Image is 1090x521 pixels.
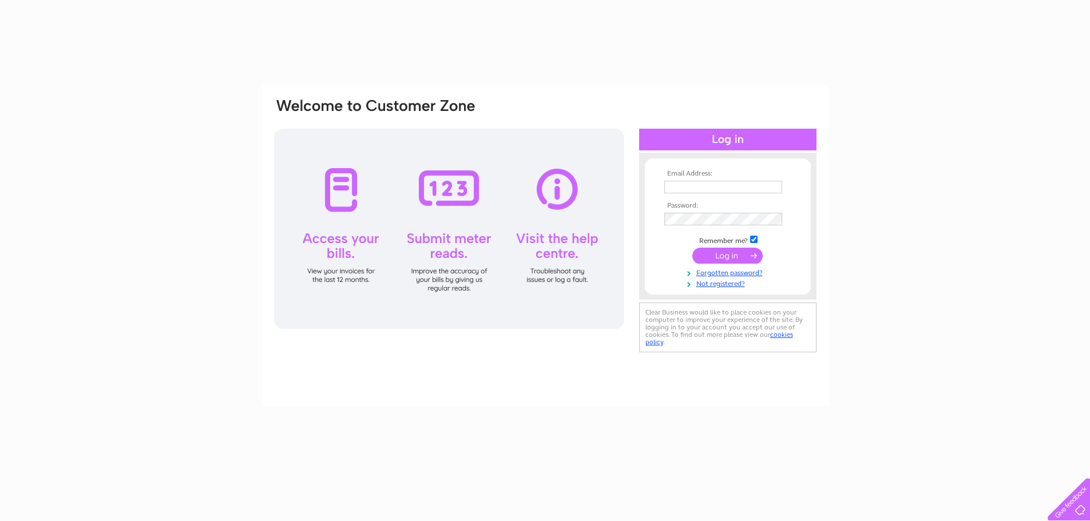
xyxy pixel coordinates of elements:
th: Password: [661,202,794,210]
a: Not registered? [664,277,794,288]
a: Forgotten password? [664,267,794,277]
td: Remember me? [661,234,794,245]
th: Email Address: [661,170,794,178]
a: cookies policy [645,331,793,346]
div: Clear Business would like to place cookies on your computer to improve your experience of the sit... [639,303,816,352]
input: Submit [692,248,763,264]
